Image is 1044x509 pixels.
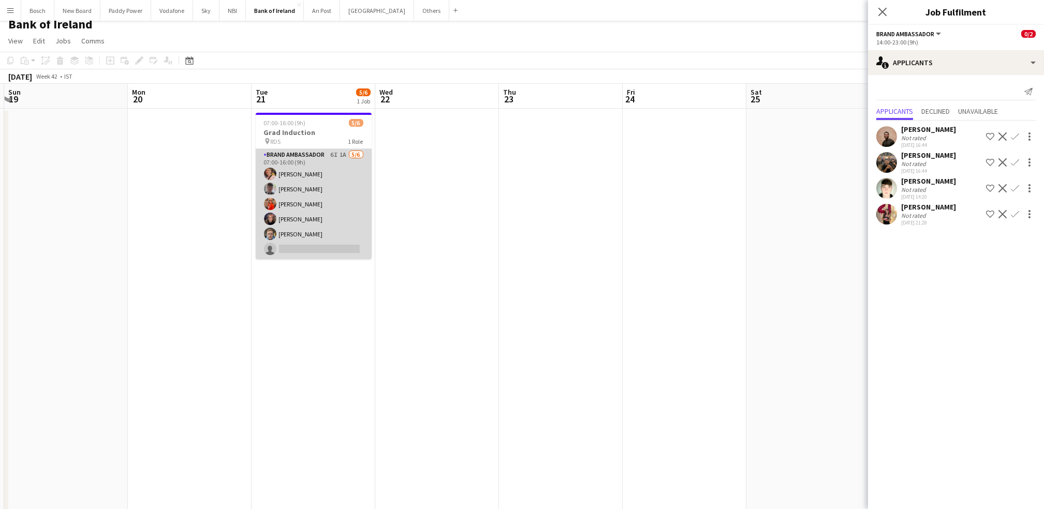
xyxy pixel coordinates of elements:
[503,87,516,97] span: Thu
[304,1,340,21] button: An Post
[901,193,956,200] div: [DATE] 14:20
[379,87,393,97] span: Wed
[264,119,306,127] span: 07:00-16:00 (9h)
[901,212,928,219] div: Not rated
[625,93,635,105] span: 24
[876,30,943,38] button: Brand Ambassador
[246,1,304,21] button: Bank of Ireland
[100,1,151,21] button: Paddy Power
[8,17,93,32] h1: Bank of Ireland
[54,1,100,21] button: New Board
[627,87,635,97] span: Fri
[901,125,956,134] div: [PERSON_NAME]
[77,34,109,48] a: Comms
[349,119,363,127] span: 5/6
[8,36,23,46] span: View
[151,1,193,21] button: Vodafone
[876,108,913,115] span: Applicants
[357,97,370,105] div: 1 Job
[64,72,72,80] div: IST
[502,93,516,105] span: 23
[21,1,54,21] button: Bosch
[901,142,956,148] div: [DATE] 16:44
[378,93,393,105] span: 22
[876,30,934,38] span: Brand Ambassador
[8,71,32,82] div: [DATE]
[1021,30,1036,38] span: 0/2
[33,36,45,46] span: Edit
[81,36,105,46] span: Comms
[901,176,956,186] div: [PERSON_NAME]
[958,108,998,115] span: Unavailable
[4,34,27,48] a: View
[219,1,246,21] button: NBI
[901,219,956,226] div: [DATE] 21:28
[348,138,363,145] span: 1 Role
[132,87,145,97] span: Mon
[414,1,449,21] button: Others
[55,36,71,46] span: Jobs
[256,87,268,97] span: Tue
[340,1,414,21] button: [GEOGRAPHIC_DATA]
[901,186,928,193] div: Not rated
[876,38,1036,46] div: 14:00-23:00 (9h)
[254,93,268,105] span: 21
[256,128,372,137] h3: Grad Induction
[8,87,21,97] span: Sun
[51,34,75,48] a: Jobs
[901,160,928,168] div: Not rated
[256,113,372,259] app-job-card: 07:00-16:00 (9h)5/6Grad Induction RDS1 RoleBrand Ambassador6I1A5/607:00-16:00 (9h)[PERSON_NAME][P...
[901,168,956,174] div: [DATE] 16:44
[901,151,956,160] div: [PERSON_NAME]
[271,138,281,145] span: RDS
[193,1,219,21] button: Sky
[34,72,60,80] span: Week 42
[751,87,762,97] span: Sat
[749,93,762,105] span: 25
[7,93,21,105] span: 19
[921,108,950,115] span: Declined
[868,50,1044,75] div: Applicants
[901,202,956,212] div: [PERSON_NAME]
[901,134,928,142] div: Not rated
[29,34,49,48] a: Edit
[256,149,372,259] app-card-role: Brand Ambassador6I1A5/607:00-16:00 (9h)[PERSON_NAME][PERSON_NAME][PERSON_NAME][PERSON_NAME][PERSO...
[356,88,371,96] span: 5/6
[130,93,145,105] span: 20
[868,5,1044,19] h3: Job Fulfilment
